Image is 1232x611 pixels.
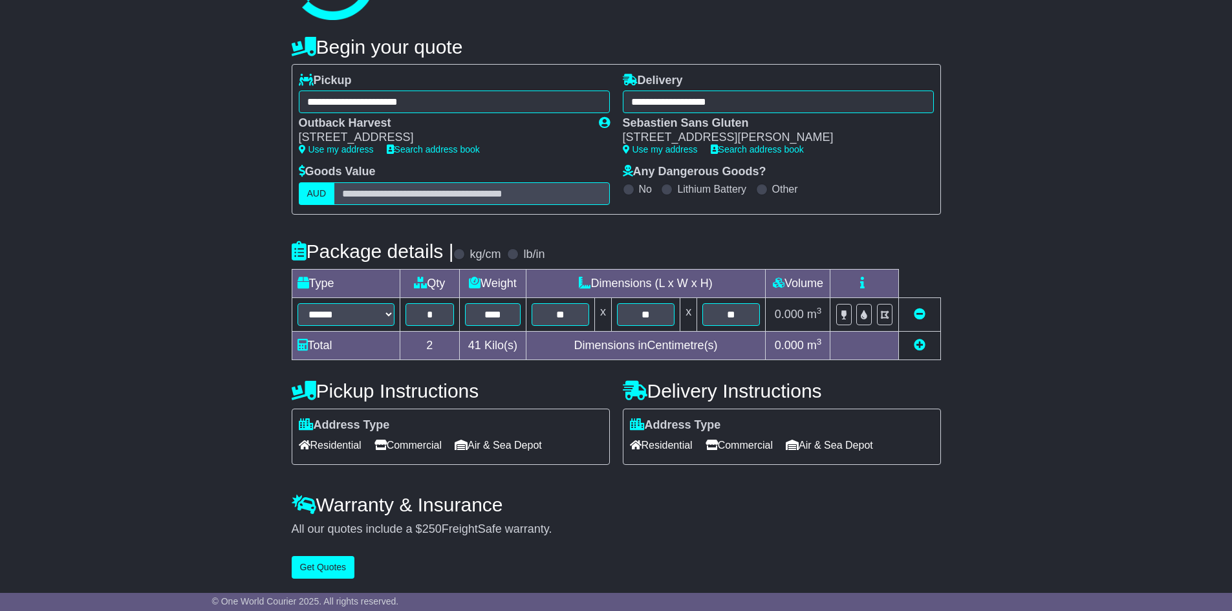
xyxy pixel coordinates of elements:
[766,269,830,297] td: Volume
[470,248,501,262] label: kg/cm
[623,165,766,179] label: Any Dangerous Goods?
[817,306,822,316] sup: 3
[292,556,355,579] button: Get Quotes
[775,339,804,352] span: 0.000
[299,116,586,131] div: Outback Harvest
[299,165,376,179] label: Goods Value
[455,435,542,455] span: Air & Sea Depot
[807,339,822,352] span: m
[639,183,652,195] label: No
[623,131,921,145] div: [STREET_ADDRESS][PERSON_NAME]
[299,144,374,155] a: Use my address
[623,74,683,88] label: Delivery
[292,380,610,402] h4: Pickup Instructions
[292,269,400,297] td: Type
[400,269,460,297] td: Qty
[817,337,822,347] sup: 3
[914,308,925,321] a: Remove this item
[526,331,766,359] td: Dimensions in Centimetre(s)
[623,380,941,402] h4: Delivery Instructions
[292,494,941,515] h4: Warranty & Insurance
[299,182,335,205] label: AUD
[400,331,460,359] td: 2
[711,144,804,155] a: Search address book
[526,269,766,297] td: Dimensions (L x W x H)
[680,297,697,331] td: x
[387,144,480,155] a: Search address book
[460,331,526,359] td: Kilo(s)
[630,435,693,455] span: Residential
[460,269,526,297] td: Weight
[292,36,941,58] h4: Begin your quote
[630,418,721,433] label: Address Type
[594,297,611,331] td: x
[292,522,941,537] div: All our quotes include a $ FreightSafe warranty.
[468,339,481,352] span: 41
[299,131,586,145] div: [STREET_ADDRESS]
[292,331,400,359] td: Total
[677,183,746,195] label: Lithium Battery
[914,339,925,352] a: Add new item
[807,308,822,321] span: m
[786,435,873,455] span: Air & Sea Depot
[523,248,545,262] label: lb/in
[706,435,773,455] span: Commercial
[299,418,390,433] label: Address Type
[212,596,399,606] span: © One World Courier 2025. All rights reserved.
[775,308,804,321] span: 0.000
[292,241,454,262] h4: Package details |
[299,435,362,455] span: Residential
[422,522,442,535] span: 250
[299,74,352,88] label: Pickup
[772,183,798,195] label: Other
[374,435,442,455] span: Commercial
[623,144,698,155] a: Use my address
[623,116,921,131] div: Sebastien Sans Gluten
